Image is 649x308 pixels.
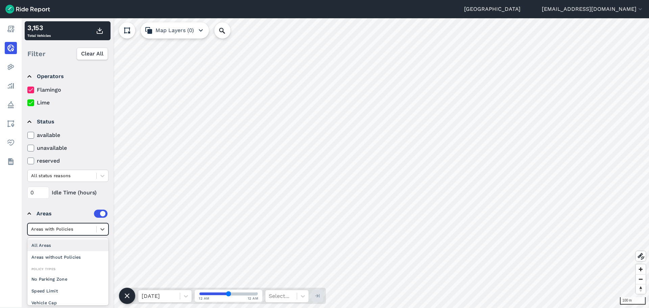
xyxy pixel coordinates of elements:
div: 100 m [620,297,646,305]
span: 12 AM [248,296,259,301]
button: Clear All [77,48,108,60]
a: Heatmaps [5,61,17,73]
div: Filter [25,43,111,64]
label: Lime [27,99,109,107]
label: reserved [27,157,109,165]
span: 12 AM [199,296,210,301]
img: Ride Report [5,5,50,14]
button: [EMAIL_ADDRESS][DOMAIN_NAME] [542,5,644,13]
div: Policy Types [27,266,109,272]
button: Reset bearing to north [636,284,646,294]
span: Clear All [81,50,103,58]
a: Analyze [5,80,17,92]
summary: Status [27,112,107,131]
a: Health [5,137,17,149]
a: Report [5,23,17,35]
button: Zoom out [636,274,646,284]
summary: Operators [27,67,107,86]
div: Idle Time (hours) [27,187,109,199]
div: Total Vehicles [27,23,51,39]
canvas: Map [22,18,649,308]
a: Policy [5,99,17,111]
div: Areas [37,210,107,218]
div: Speed Limit [27,285,109,297]
div: All Areas [27,239,109,251]
div: No Parking Zone [27,273,109,285]
label: Flamingo [27,86,109,94]
a: Realtime [5,42,17,54]
a: [GEOGRAPHIC_DATA] [464,5,521,13]
label: unavailable [27,144,109,152]
a: Areas [5,118,17,130]
input: Search Location or Vehicles [214,22,241,39]
label: available [27,131,109,139]
a: Datasets [5,156,17,168]
div: Areas without Policies [27,251,109,263]
summary: Areas [27,204,107,223]
button: Map Layers (0) [141,22,209,39]
div: 3,153 [27,23,51,33]
button: Zoom in [636,264,646,274]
